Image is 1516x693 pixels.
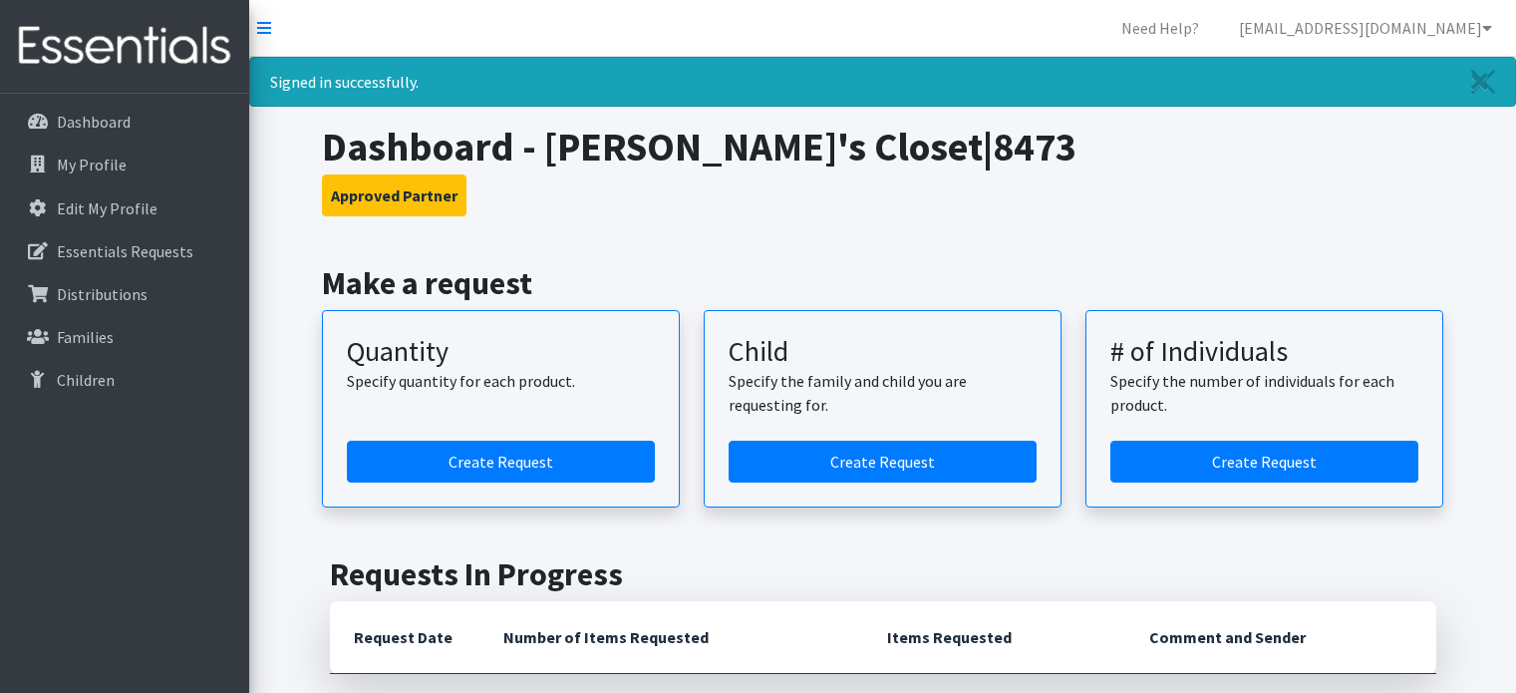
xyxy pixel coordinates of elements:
p: Dashboard [57,112,131,132]
a: Create a request by quantity [347,441,655,483]
a: Families [8,317,241,357]
a: Create a request by number of individuals [1110,441,1418,483]
th: Items Requested [863,601,1125,674]
img: HumanEssentials [8,13,241,80]
th: Request Date [330,601,479,674]
p: Families [57,327,114,347]
h2: Requests In Progress [330,555,1436,593]
a: Edit My Profile [8,188,241,228]
a: Essentials Requests [8,231,241,271]
div: Signed in successfully. [249,57,1516,107]
p: Specify the family and child you are requesting for. [729,369,1037,417]
p: Children [57,370,115,390]
p: My Profile [57,155,127,174]
a: Close [1451,58,1515,106]
a: My Profile [8,145,241,184]
a: Create a request for a child or family [729,441,1037,483]
h1: Dashboard - [PERSON_NAME]'s Closet|8473 [322,123,1443,171]
p: Edit My Profile [57,198,157,218]
h3: # of Individuals [1110,335,1418,369]
a: [EMAIL_ADDRESS][DOMAIN_NAME] [1223,8,1508,48]
a: Need Help? [1105,8,1215,48]
a: Children [8,360,241,400]
p: Specify the number of individuals for each product. [1110,369,1418,417]
h2: Make a request [322,264,1443,302]
a: Dashboard [8,102,241,142]
h3: Quantity [347,335,655,369]
button: Approved Partner [322,174,466,216]
p: Essentials Requests [57,241,193,261]
th: Number of Items Requested [479,601,864,674]
h3: Child [729,335,1037,369]
p: Distributions [57,284,148,304]
p: Specify quantity for each product. [347,369,655,393]
a: Distributions [8,274,241,314]
th: Comment and Sender [1125,601,1435,674]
